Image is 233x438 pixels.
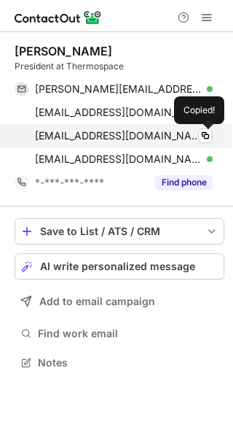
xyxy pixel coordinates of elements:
[15,9,102,26] img: ContactOut v5.3.10
[35,82,202,96] span: [PERSON_NAME][EMAIL_ADDRESS][DOMAIN_NAME]
[15,253,224,280] button: AI write personalized message
[35,129,202,142] span: [EMAIL_ADDRESS][DOMAIN_NAME]
[15,288,224,315] button: Add to email campaign
[38,356,218,369] span: Notes
[40,226,199,237] div: Save to List / ATS / CRM
[35,106,202,119] span: [EMAIL_ADDRESS][DOMAIN_NAME]
[38,327,218,340] span: Find work email
[15,323,224,344] button: Find work email
[39,296,155,307] span: Add to email campaign
[15,218,224,245] button: save-profile-one-click
[15,44,112,58] div: [PERSON_NAME]
[40,261,195,272] span: AI write personalized message
[15,60,224,73] div: President at Thermospace
[155,175,213,190] button: Reveal Button
[35,153,202,166] span: [EMAIL_ADDRESS][DOMAIN_NAME]
[15,353,224,373] button: Notes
